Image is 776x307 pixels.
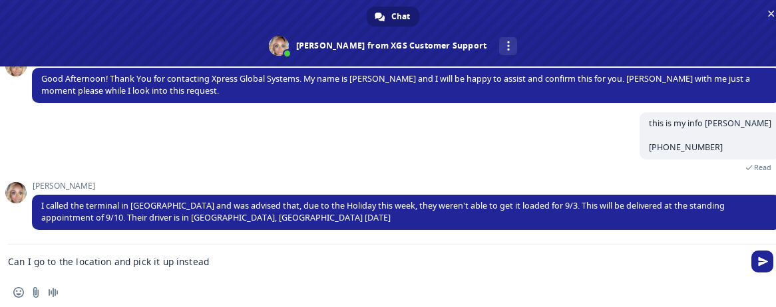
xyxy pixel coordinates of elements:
span: this is my info [PERSON_NAME] [PHONE_NUMBER] [649,118,771,153]
span: Send [751,251,773,272]
span: Chat [391,7,410,27]
span: Read [754,163,771,172]
a: Chat [367,7,419,27]
span: I called the terminal in [GEOGRAPHIC_DATA] and was advised that, due to the Holiday this week, th... [41,200,725,223]
span: Insert an emoji [13,287,24,298]
span: Audio message [48,287,59,298]
textarea: Compose your message... [8,245,746,278]
span: Send a file [31,287,41,298]
span: Good Afternoon! Thank You for contacting Xpress Global Systems. My name is [PERSON_NAME] and I wi... [41,73,750,96]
